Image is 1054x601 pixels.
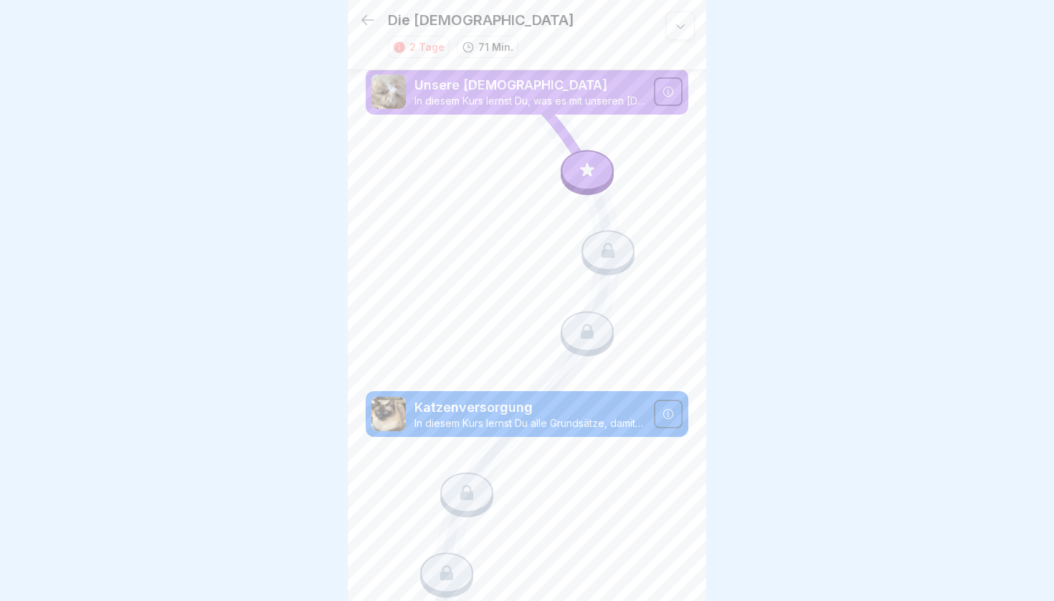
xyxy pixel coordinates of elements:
p: 71 Min. [478,39,513,54]
p: In diesem Kurs lernst Du alle Grundsätze, damit die Katzen zu jeder Zeit bestens versorgt sind un... [414,417,645,430]
p: In diesem Kurs lernst Du, was es mit unseren [DEMOGRAPHIC_DATA] auf sich hat. [414,95,645,107]
img: y3z6ijle3m8bd306u2bj53xg.png [371,74,406,109]
p: Katzenversorgung [414,398,645,417]
div: 2 Tage [409,39,445,54]
img: xm6kh0ygkno3b9579tdjalrr.png [371,397,406,431]
p: Die [DEMOGRAPHIC_DATA] [388,11,574,29]
p: Unsere [DEMOGRAPHIC_DATA] [414,76,645,95]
